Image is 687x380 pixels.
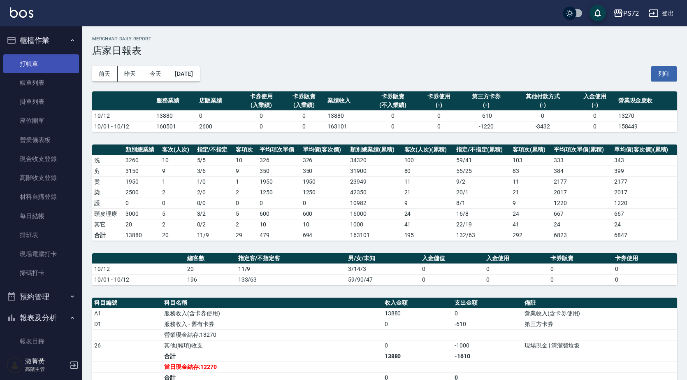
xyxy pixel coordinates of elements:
td: 合計 [162,351,383,361]
td: 0 [368,110,418,121]
th: 入金儲值 [420,253,484,264]
a: 打帳單 [3,54,79,73]
td: 333 [552,155,612,166]
td: 0 [197,110,240,121]
a: 營業儀表板 [3,131,79,149]
td: 13880 [325,110,368,121]
td: -1220 [460,121,512,132]
td: 31900 [348,166,402,176]
td: 現場現金 | 清潔費垃圾 [522,340,677,351]
a: 現場電腦打卡 [3,245,79,263]
td: -610 [453,319,522,329]
div: (-) [514,101,571,110]
div: 卡券使用 [242,92,281,101]
td: 20 [185,263,236,274]
th: 卡券販賣 [548,253,613,264]
th: 業績收入 [325,91,368,111]
div: (入業績) [285,101,323,110]
th: 科目名稱 [162,298,383,308]
h2: Merchant Daily Report [92,36,677,42]
td: 剪 [92,166,123,176]
td: 第三方卡券 [522,319,677,329]
td: 21 [402,187,455,198]
td: 合計 [92,230,123,240]
td: 667 [552,208,612,219]
td: 0 [283,121,325,132]
td: 24 [511,208,552,219]
td: 20 [123,219,160,230]
td: 326 [301,155,348,166]
td: 0 [573,110,616,121]
td: 600 [301,208,348,219]
th: 營業現金應收 [616,91,677,111]
td: 600 [258,208,301,219]
td: 9 / 2 [454,176,511,187]
td: 0 [258,198,301,208]
td: 667 [612,208,677,219]
th: 收入金額 [383,298,453,308]
td: 132/63 [454,230,511,240]
td: 9 [511,198,552,208]
th: 客項次(累積) [511,145,552,155]
button: 登出 [645,6,677,21]
td: 頭皮理療 [92,208,123,219]
th: 類別總業績(累積) [348,145,402,155]
th: 客次(人次) [160,145,195,155]
table: a dense table [92,145,677,241]
td: 1220 [612,198,677,208]
td: 0 [484,263,548,274]
td: 42350 [348,187,402,198]
td: 1950 [123,176,160,187]
a: 排班表 [3,226,79,245]
img: Logo [10,7,33,18]
td: 10 [258,219,301,230]
td: 3 / 2 [195,208,234,219]
td: 6847 [612,230,677,240]
td: 479 [258,230,301,240]
th: 入金使用 [484,253,548,264]
img: Person [7,357,23,373]
div: 卡券販賣 [370,92,415,101]
td: 0 [240,121,283,132]
td: 9 [402,198,455,208]
td: 0 [548,263,613,274]
td: 34320 [348,155,402,166]
td: 0 [383,340,453,351]
p: 高階主管 [25,366,67,373]
a: 座位開單 [3,111,79,130]
td: 2600 [197,121,240,132]
table: a dense table [92,91,677,132]
td: 0 [301,198,348,208]
td: 10982 [348,198,402,208]
td: 1950 [301,176,348,187]
td: 160501 [154,121,197,132]
td: 41 [402,219,455,230]
td: 0 [368,121,418,132]
td: 103 [511,155,552,166]
td: 0 [383,319,453,329]
td: 1 [234,176,258,187]
button: 報表及分析 [3,307,79,329]
td: 1 / 0 [195,176,234,187]
td: D1 [92,319,162,329]
th: 科目編號 [92,298,162,308]
td: 350 [258,166,301,176]
td: 2177 [612,176,677,187]
td: 13880 [383,308,453,319]
button: 今天 [143,66,169,82]
div: 卡券販賣 [285,92,323,101]
td: 10 [160,155,195,166]
th: 客次(人次)(累積) [402,145,455,155]
td: 1220 [552,198,612,208]
th: 指定客/不指定客 [236,253,346,264]
td: 2 / 0 [195,187,234,198]
td: 24 [552,219,612,230]
a: 現金收支登錄 [3,149,79,168]
td: 0 [420,263,484,274]
td: 0 [418,110,460,121]
td: 5 [234,208,258,219]
td: 0 [484,274,548,285]
a: 掃碼打卡 [3,263,79,282]
button: 列印 [651,66,677,82]
td: 0 [512,110,573,121]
